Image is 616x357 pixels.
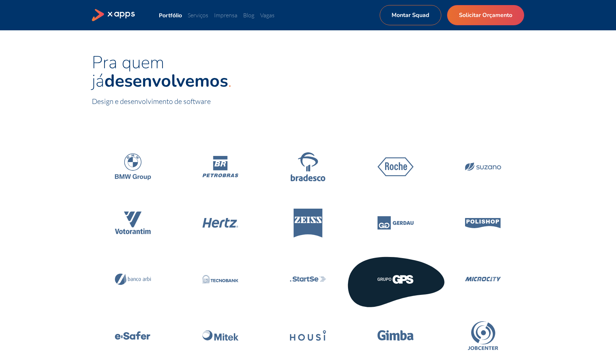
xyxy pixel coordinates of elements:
[380,5,441,25] a: Montar Squad
[447,5,524,25] a: Solicitar Orçamento
[92,51,228,93] span: Pra quem já
[214,12,237,19] a: Imprensa
[92,97,211,106] span: Design e desenvolvimento de software
[188,12,208,19] a: Serviços
[104,69,228,93] strong: desenvolvemos
[260,12,274,19] a: Vagas
[159,12,182,18] a: Portfólio
[243,12,254,19] a: Blog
